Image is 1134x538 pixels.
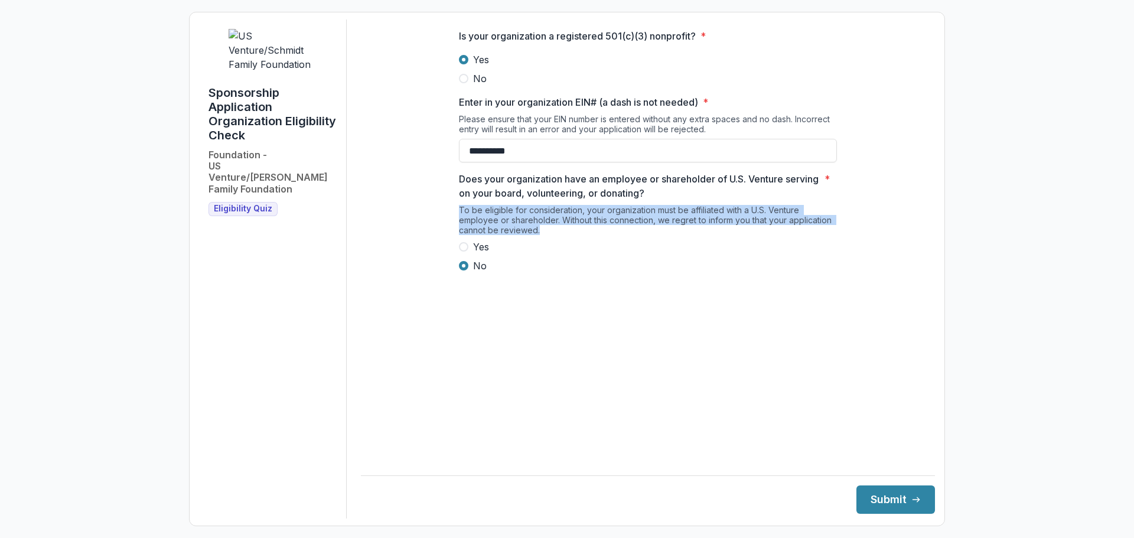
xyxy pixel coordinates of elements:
h1: Sponsorship Application Organization Eligibility Check [208,86,337,142]
span: No [473,71,487,86]
h2: Foundation - US Venture/[PERSON_NAME] Family Foundation [208,149,337,195]
div: To be eligible for consideration, your organization must be affiliated with a U.S. Venture employ... [459,205,837,240]
span: Yes [473,53,489,67]
div: Please ensure that your EIN number is entered without any extra spaces and no dash. Incorrect ent... [459,114,837,139]
span: Yes [473,240,489,254]
button: Submit [856,485,935,514]
p: Is your organization a registered 501(c)(3) nonprofit? [459,29,696,43]
span: Eligibility Quiz [214,204,272,214]
img: US Venture/Schmidt Family Foundation [229,29,317,71]
p: Does your organization have an employee or shareholder of U.S. Venture serving on your board, vol... [459,172,820,200]
span: No [473,259,487,273]
p: Enter in your organization EIN# (a dash is not needed) [459,95,698,109]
